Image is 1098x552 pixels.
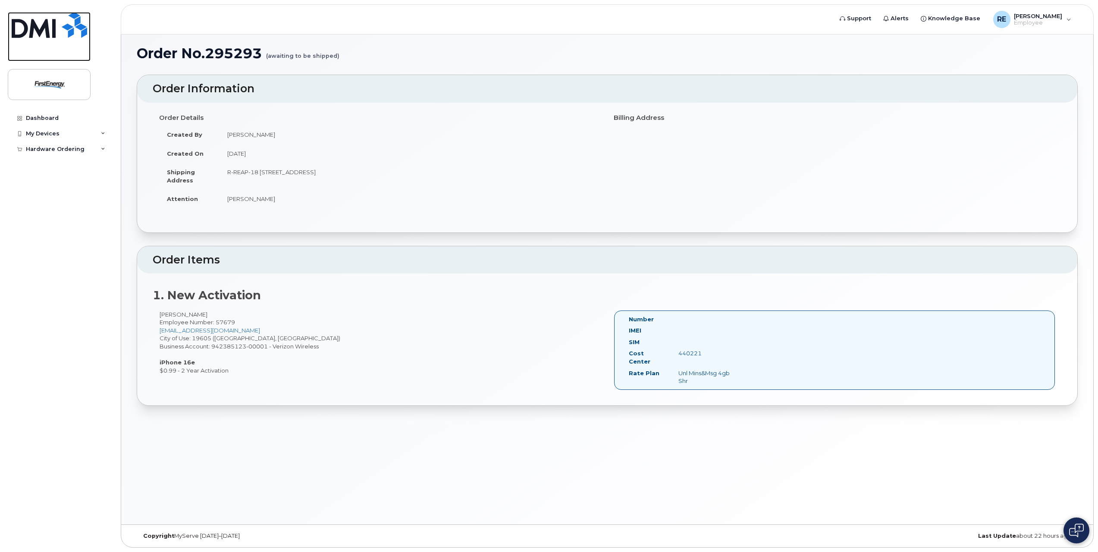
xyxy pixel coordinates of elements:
span: Employee Number: 57679 [160,319,235,326]
td: [DATE] [220,144,601,163]
a: [EMAIL_ADDRESS][DOMAIN_NAME] [160,327,260,334]
strong: Shipping Address [167,169,195,184]
strong: iPhone 16e [160,359,195,366]
strong: Copyright [143,533,174,539]
strong: 1. New Activation [153,288,261,302]
h2: Order Information [153,83,1062,95]
div: MyServe [DATE]–[DATE] [137,533,450,539]
strong: Created On [167,150,204,157]
label: Rate Plan [629,369,659,377]
div: about 22 hours ago [764,533,1078,539]
label: Number [629,315,654,323]
div: [PERSON_NAME] City of Use: 19605 ([GEOGRAPHIC_DATA], [GEOGRAPHIC_DATA]) Business Account: 9423851... [153,310,607,375]
strong: Last Update [978,533,1016,539]
h4: Billing Address [614,114,1055,122]
h4: Order Details [159,114,601,122]
strong: Attention [167,195,198,202]
div: 440221 [672,349,741,358]
label: Cost Center [629,349,665,365]
strong: Created By [167,131,202,138]
label: SIM [629,338,640,346]
label: IMEI [629,326,641,335]
small: (awaiting to be shipped) [266,46,339,59]
td: R-REAP-18 [STREET_ADDRESS] [220,163,601,189]
h1: Order No.295293 [137,46,1078,61]
td: [PERSON_NAME] [220,125,601,144]
td: [PERSON_NAME] [220,189,601,208]
img: Open chat [1069,524,1084,537]
h2: Order Items [153,254,1062,266]
div: Unl Mins&Msg 4gb Shr [672,369,741,385]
